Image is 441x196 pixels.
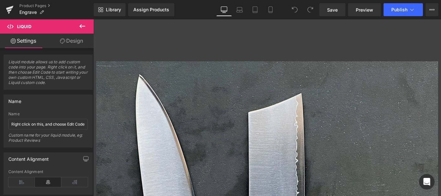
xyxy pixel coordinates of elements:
a: Laptop [232,3,247,16]
div: Assign Products [133,7,169,12]
a: Tablet [247,3,263,16]
div: Open Intercom Messenger [419,174,435,190]
span: Save [327,6,338,13]
span: Liquid [17,24,31,29]
button: Redo [304,3,317,16]
a: Preview [348,3,381,16]
span: Publish [391,7,407,12]
button: Publish [384,3,423,16]
a: Desktop [216,3,232,16]
span: Library [106,7,121,13]
span: Liquid module allows us to add custom code into your page. Right click on it, and then choose Edi... [8,59,88,89]
div: Name [8,95,21,104]
div: Custom name for your liquid module, eg: Product Reviews [8,133,88,147]
div: Content Alignment [8,153,49,162]
div: Name [8,112,88,116]
a: Mobile [263,3,278,16]
div: Content Alignment [8,170,88,174]
a: New Library [94,3,126,16]
a: Product Pages [19,3,94,8]
a: Design [48,34,95,48]
span: Preview [356,6,373,13]
span: Engrave [19,10,37,15]
button: More [426,3,438,16]
button: Undo [288,3,301,16]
